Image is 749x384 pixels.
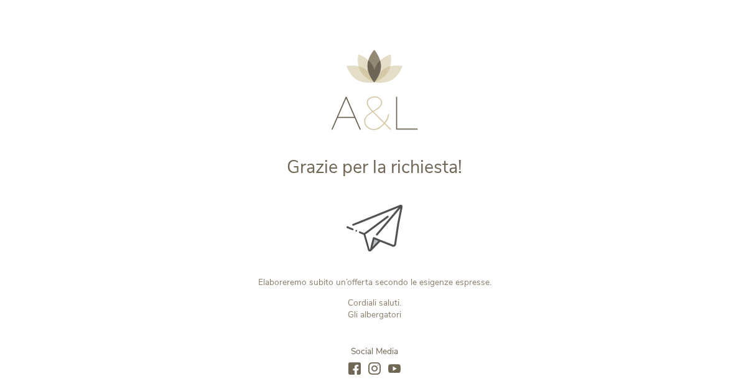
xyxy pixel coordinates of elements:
[167,297,582,321] p: Cordiali saluti. Gli albergatori
[347,205,402,251] img: Grazie per la richiesta!
[388,362,401,376] a: youtube
[287,155,462,179] span: Grazie per la richiesta!
[351,345,398,357] span: Social Media
[167,276,582,288] p: Elaboreremo subito un’offerta secondo le esigenze espresse.
[368,362,381,376] a: instagram
[348,362,361,376] a: facebook
[331,50,418,130] img: AMONTI & LUNARIS Wellnessresort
